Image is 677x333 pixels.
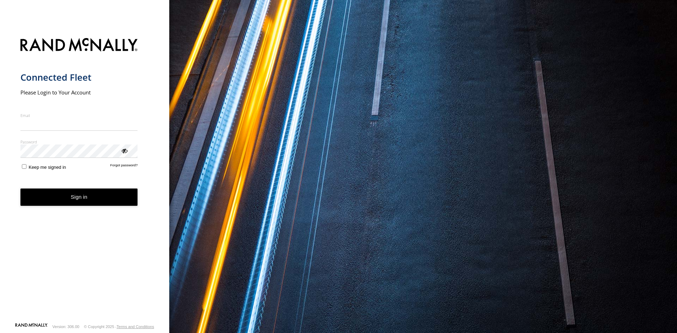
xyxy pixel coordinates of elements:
div: ViewPassword [121,147,128,154]
span: Keep me signed in [29,165,66,170]
div: © Copyright 2025 - [84,325,154,329]
label: Password [20,139,138,144]
a: Terms and Conditions [117,325,154,329]
h2: Please Login to Your Account [20,89,138,96]
div: Version: 306.00 [53,325,79,329]
a: Forgot password? [110,163,138,170]
h1: Connected Fleet [20,72,138,83]
form: main [20,34,149,322]
input: Keep me signed in [22,164,26,169]
button: Sign in [20,189,138,206]
label: Email [20,113,138,118]
img: Rand McNally [20,37,138,55]
a: Visit our Website [15,323,48,330]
